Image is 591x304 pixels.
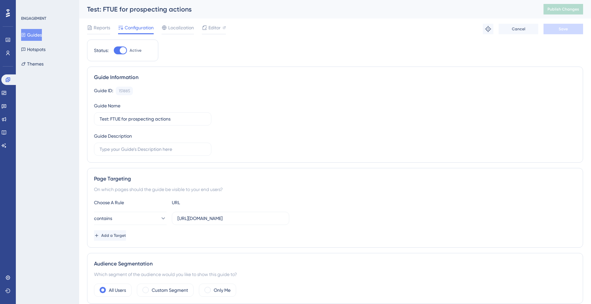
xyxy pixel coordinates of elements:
[94,214,112,222] span: contains
[100,146,206,153] input: Type your Guide’s Description here
[152,286,188,294] label: Custom Segment
[547,7,579,12] span: Publish Changes
[512,26,525,32] span: Cancel
[94,270,576,278] div: Which segment of the audience would you like to show this guide to?
[94,230,126,241] button: Add a Target
[94,102,120,110] div: Guide Name
[109,286,126,294] label: All Users
[94,260,576,268] div: Audience Segmentation
[119,88,130,94] div: 151885
[125,24,154,32] span: Configuration
[21,16,46,21] div: ENGAGEMENT
[544,24,583,34] button: Save
[21,29,42,41] button: Guides
[559,26,568,32] span: Save
[499,24,538,34] button: Cancel
[94,87,113,95] div: Guide ID:
[214,286,231,294] label: Only Me
[94,185,576,193] div: On which pages should the guide be visible to your end users?
[100,115,206,123] input: Type your Guide’s Name here
[101,233,126,238] span: Add a Target
[544,4,583,14] button: Publish Changes
[94,73,576,81] div: Guide Information
[21,58,44,70] button: Themes
[94,24,110,32] span: Reports
[208,24,221,32] span: Editor
[94,199,167,207] div: Choose A Rule
[172,199,244,207] div: URL
[94,175,576,183] div: Page Targeting
[94,132,132,140] div: Guide Description
[177,215,284,222] input: yourwebsite.com/path
[21,43,46,55] button: Hotspots
[87,5,527,14] div: Test: FTUE for prospecting actions
[94,212,167,225] button: contains
[94,46,109,54] div: Status:
[130,48,141,53] span: Active
[168,24,194,32] span: Localization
